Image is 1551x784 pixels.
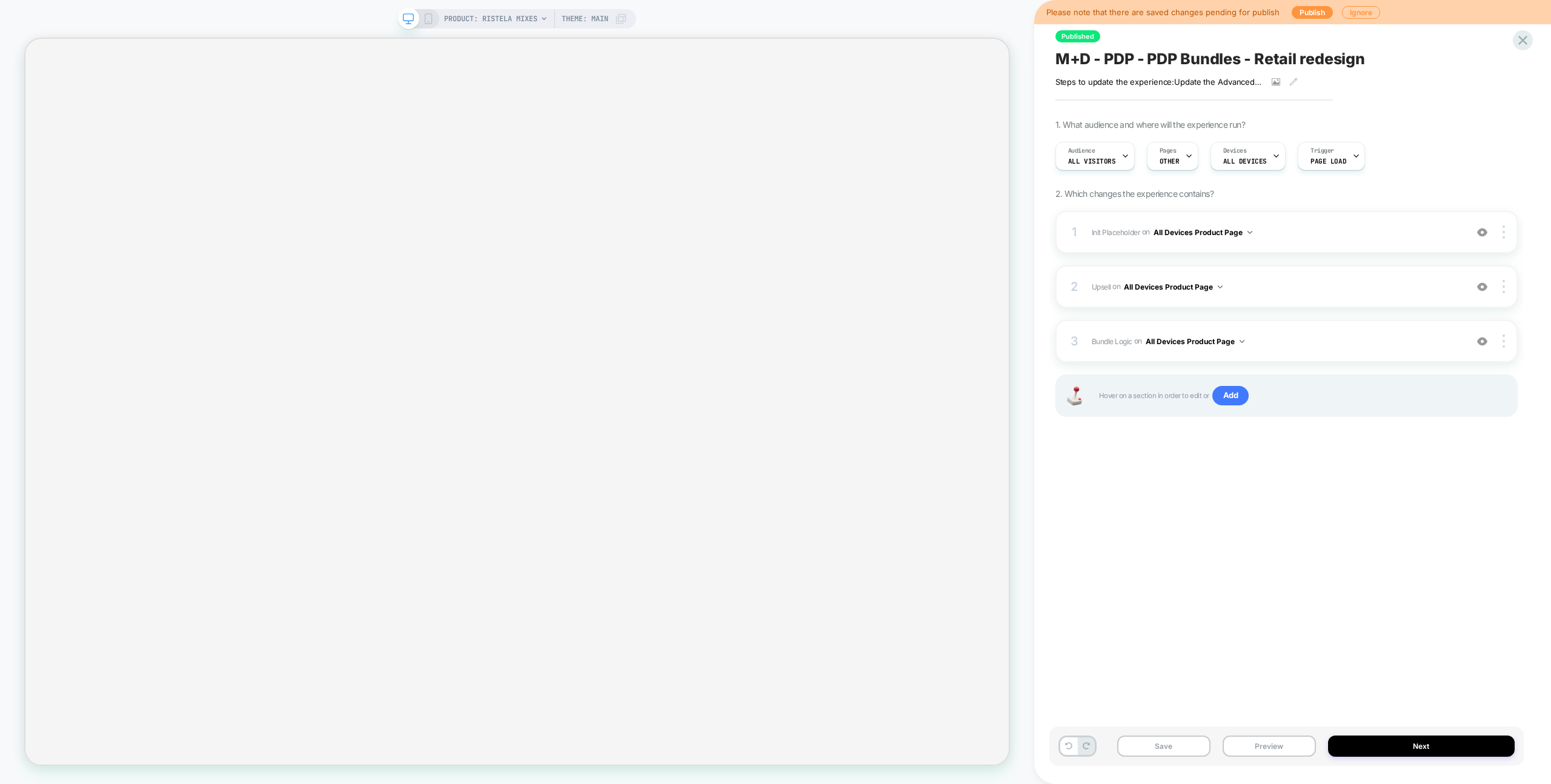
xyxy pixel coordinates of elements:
[444,9,537,28] span: PRODUCT: Ristela Mixes
[1477,282,1487,292] img: crossed eye
[1503,280,1505,293] img: close
[562,9,608,28] span: Theme: MAIN
[1212,386,1249,405] span: Add
[1055,188,1214,199] span: 2. Which changes the experience contains?
[1055,119,1245,130] span: 1. What audience and where will the experience run?
[1223,147,1247,155] span: Devices
[1310,147,1334,155] span: Trigger
[1055,77,1263,87] span: Steps to update the experience:Update the Advanced RulingUpdate the page targeting
[1092,282,1111,291] span: Upsell
[1154,225,1252,240] button: All Devices Product Page
[1068,157,1116,165] span: All Visitors
[1069,276,1081,297] div: 2
[1134,334,1142,348] span: on
[1328,736,1515,757] button: Next
[1146,334,1244,349] button: All Devices Product Page
[1160,157,1180,165] span: OTHER
[1218,285,1223,288] img: down arrow
[1477,227,1487,238] img: crossed eye
[1223,736,1316,757] button: Preview
[1477,336,1487,347] img: crossed eye
[1223,157,1267,165] span: ALL DEVICES
[1112,280,1120,293] span: on
[1069,221,1081,243] div: 1
[1069,330,1081,352] div: 3
[1342,6,1380,19] button: Ignore
[1310,157,1346,165] span: Page Load
[1503,225,1505,239] img: close
[1092,227,1140,236] span: Init Placeholder
[1055,50,1366,68] span: M+D - PDP - PDP Bundles - Retail redesign
[1092,336,1132,345] span: Bundle Logic
[1068,147,1095,155] span: Audience
[1063,387,1087,405] img: Joystick
[1142,225,1150,239] span: on
[1099,386,1504,405] span: Hover on a section in order to edit or
[1240,340,1244,343] img: down arrow
[1503,334,1505,348] img: close
[1124,279,1223,294] button: All Devices Product Page
[1117,736,1211,757] button: Save
[1055,30,1100,42] span: Published
[1247,231,1252,234] img: down arrow
[1160,147,1177,155] span: Pages
[1292,6,1333,19] button: Publish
